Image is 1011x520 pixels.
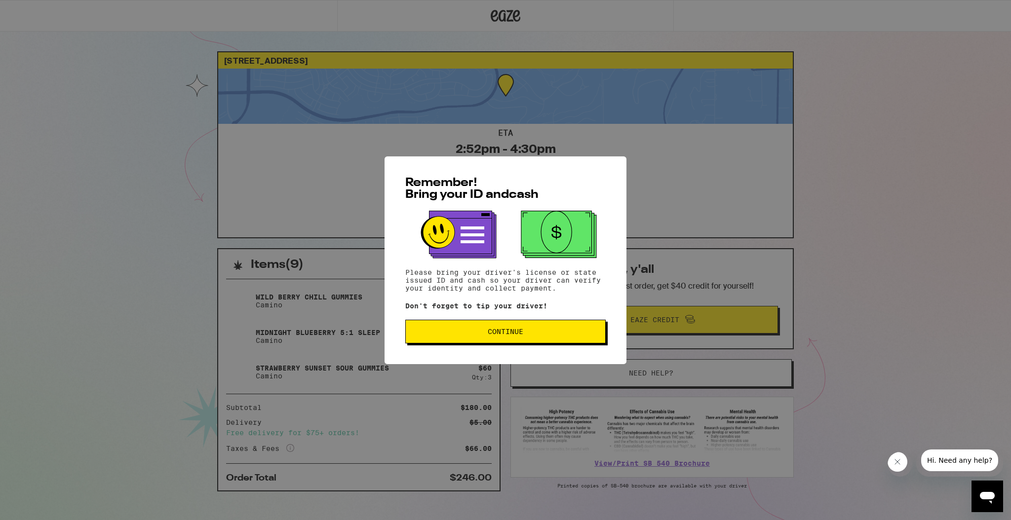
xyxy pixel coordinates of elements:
[405,320,606,343] button: Continue
[972,481,1003,512] iframe: Button to launch messaging window
[405,302,606,310] p: Don't forget to tip your driver!
[488,328,523,335] span: Continue
[916,449,1003,477] iframe: Message from company
[405,268,606,292] p: Please bring your driver's license or state issued ID and cash so your driver can verify your ide...
[888,452,912,477] iframe: Close message
[405,177,539,201] span: Remember! Bring your ID and cash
